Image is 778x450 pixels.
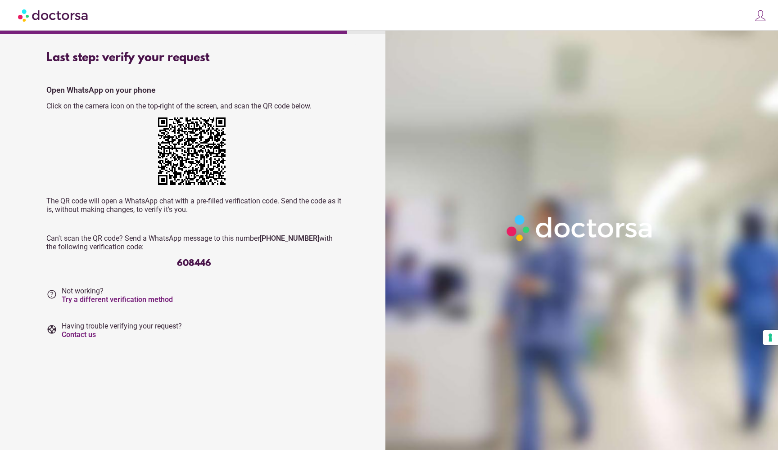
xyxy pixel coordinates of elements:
[46,324,57,335] i: support
[46,289,57,300] i: help
[46,258,342,269] div: 608446
[62,322,182,339] span: Having trouble verifying your request?
[260,234,319,243] strong: [PHONE_NUMBER]
[46,234,342,251] p: Can't scan the QR code? Send a WhatsApp message to this number with the following verification code:
[763,330,778,345] button: Your consent preferences for tracking technologies
[158,117,226,185] img: irBP4NQoFIe+XGorQAAAAASUVORK5CYII=
[62,295,173,304] a: Try a different verification method
[502,211,658,245] img: Logo-Doctorsa-trans-White-partial-flat.png
[62,330,96,339] a: Contact us
[18,5,89,25] img: Doctorsa.com
[754,9,767,22] img: icons8-customer-100.png
[46,102,342,110] p: Click on the camera icon on the top-right of the screen, and scan the QR code below.
[46,51,342,65] div: Last step: verify your request
[46,197,342,214] p: The QR code will open a WhatsApp chat with a pre-filled verification code. Send the code as it is...
[158,117,230,189] div: https://wa.me/+12673231263?text=My+request+verification+code+is+608446
[62,287,173,304] span: Not working?
[46,85,155,94] strong: Open WhatsApp on your phone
